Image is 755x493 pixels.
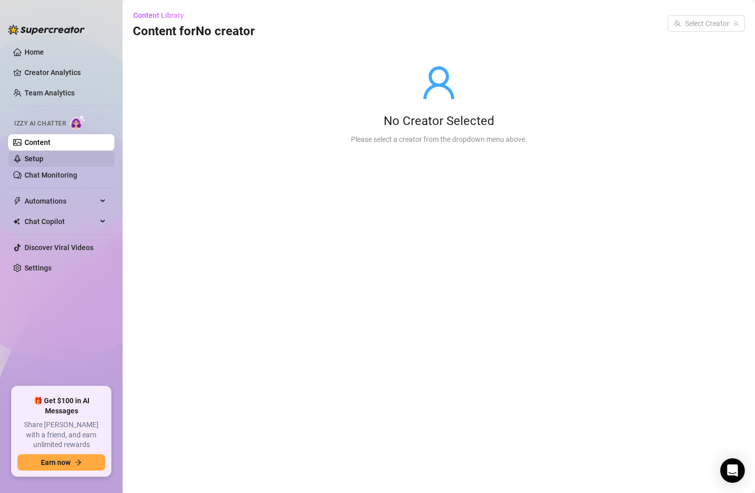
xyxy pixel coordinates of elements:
button: Content Library [133,7,192,23]
div: No Creator Selected [351,113,527,130]
img: AI Chatter [70,115,86,130]
a: Team Analytics [25,89,75,97]
span: user [420,64,457,101]
span: Earn now [41,458,70,466]
a: Home [25,48,44,56]
div: Please select a creator from the dropdown menu above. [351,134,527,145]
a: Discover Viral Videos [25,243,93,252]
span: arrow-right [75,459,82,466]
img: Chat Copilot [13,218,20,225]
span: Izzy AI Chatter [14,119,66,129]
span: thunderbolt [13,197,21,205]
span: Content Library [133,11,184,19]
a: Setup [25,155,43,163]
span: Share [PERSON_NAME] with a friend, and earn unlimited rewards [17,420,105,450]
span: 🎁 Get $100 in AI Messages [17,396,105,416]
a: Creator Analytics [25,64,106,81]
a: Content [25,138,51,146]
span: team [733,20,739,27]
span: Chat Copilot [25,213,97,230]
button: Earn nowarrow-right [17,454,105,471]
div: Open Intercom Messenger [720,458,745,483]
img: logo-BBDzfeDw.svg [8,24,85,35]
h3: Content for No creator [133,23,255,40]
a: Chat Monitoring [25,171,77,179]
a: Settings [25,264,52,272]
span: Automations [25,193,97,209]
